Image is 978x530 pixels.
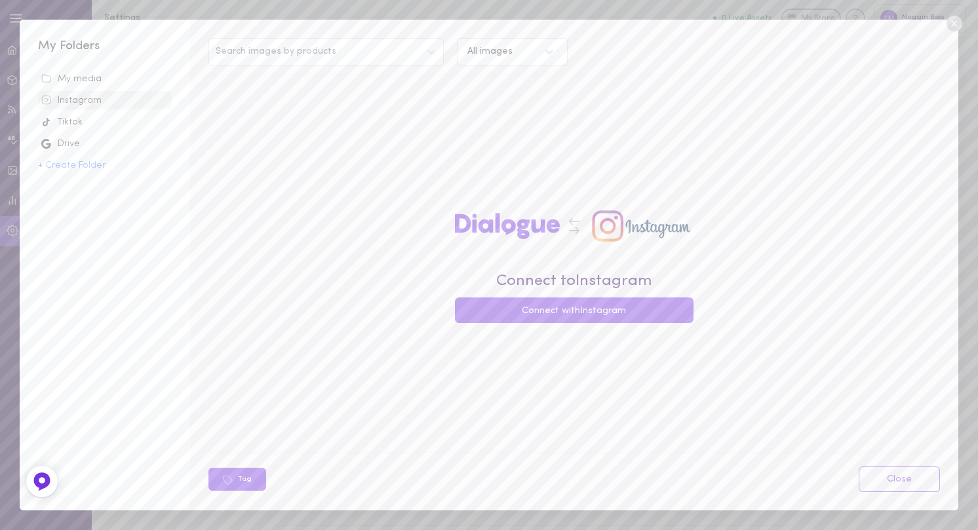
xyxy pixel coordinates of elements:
div: Instagram [41,94,168,107]
button: Connect withInstagram [455,297,694,323]
a: Close [859,466,940,492]
img: instagram-icon.svg [589,200,694,252]
div: Tiktok [41,116,168,129]
img: Feedback Button [32,472,52,491]
span: My Folders [38,40,100,52]
div: Drive [41,138,168,151]
span: unsorted [38,69,172,88]
img: logo-1.svg [455,200,560,252]
div: Search images by productsAll imagesConnect toInstagramConnect withInstagramTagClose [190,20,958,510]
span: Search images by products [216,47,336,56]
button: + Create Folder [38,161,106,170]
button: Tag [208,468,266,491]
h2: Connect to Instagram [455,265,694,297]
div: All images [467,47,513,56]
div: My media [41,73,168,86]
